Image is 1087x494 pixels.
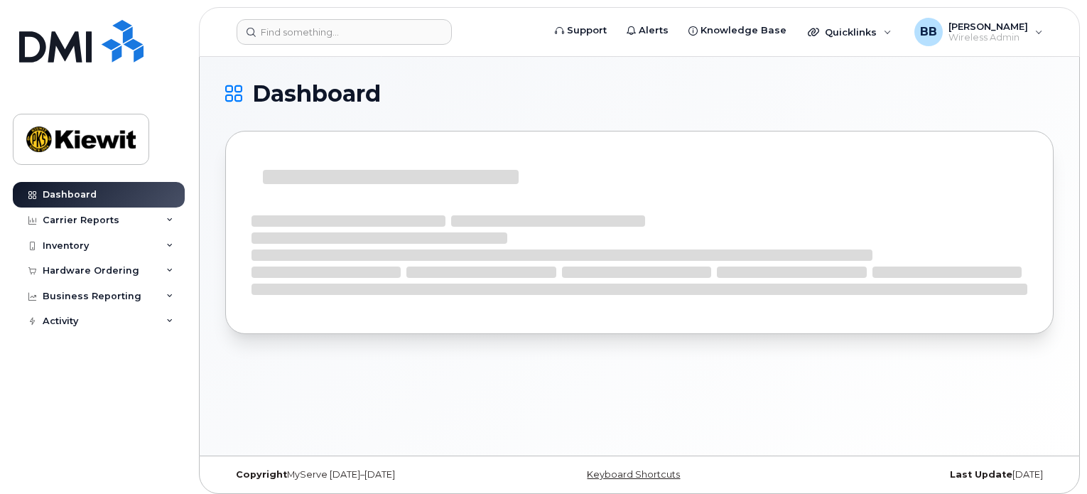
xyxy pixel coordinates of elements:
[777,469,1054,480] div: [DATE]
[252,83,381,104] span: Dashboard
[236,469,287,480] strong: Copyright
[225,469,502,480] div: MyServe [DATE]–[DATE]
[950,469,1012,480] strong: Last Update
[587,469,680,480] a: Keyboard Shortcuts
